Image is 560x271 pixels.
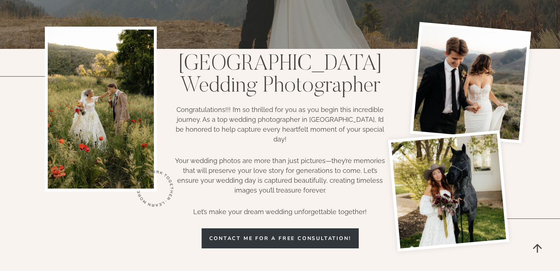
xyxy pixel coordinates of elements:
[410,22,531,143] img: bride and groom holding hands running
[173,54,388,97] h1: [GEOGRAPHIC_DATA] Wedding Photographer
[525,236,549,260] a: Scroll to top
[209,235,351,242] span: COntact me for a free consultation!
[202,228,359,248] a: COntact me for a free consultation!
[173,207,388,217] p: Let’s make your dream wedding unforgettable together!
[173,105,388,144] p: Congratulations!!! I’m so thrilled for you as you begin this incredible journey. As a top wedding...
[388,130,509,251] img: bride with her horse and bouquet at the caledonia
[173,156,388,195] p: Your wedding photos are more than just pictures—they’re memories that will preserve your love sto...
[45,27,157,191] img: groom kissing brides hand in Utah poppy field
